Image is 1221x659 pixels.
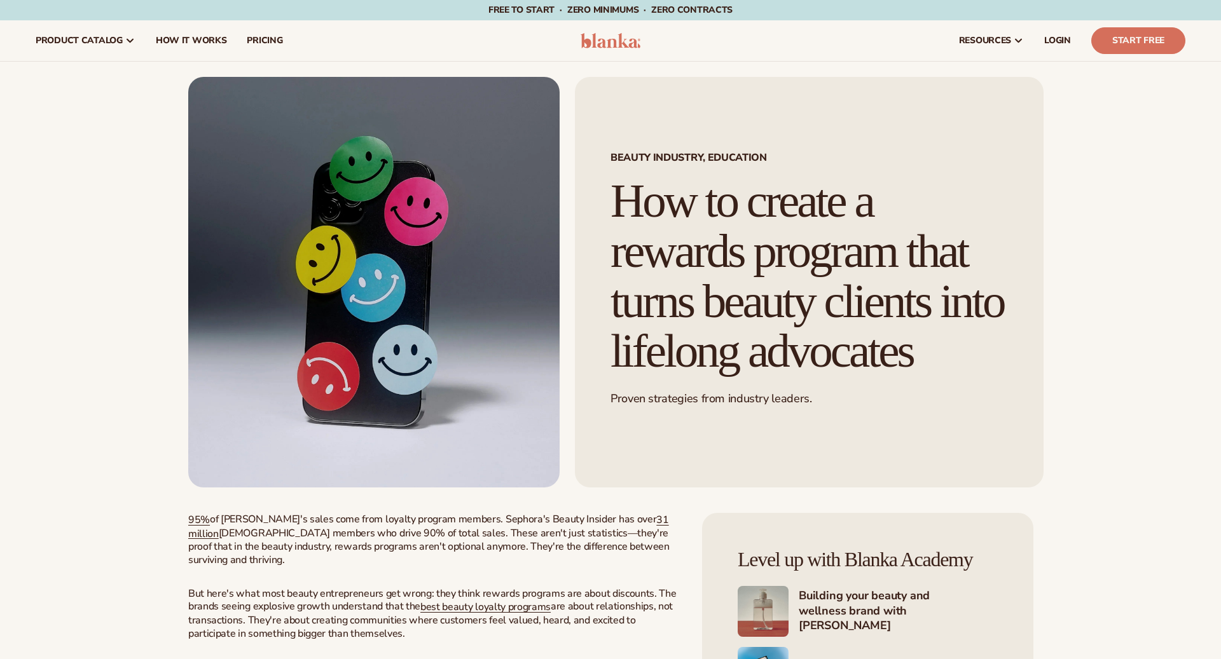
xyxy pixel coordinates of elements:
[247,36,282,46] span: pricing
[799,588,998,634] h4: Building your beauty and wellness brand with [PERSON_NAME]
[738,548,998,571] h4: Level up with Blanka Academy
[488,4,733,16] span: Free to start · ZERO minimums · ZERO contracts
[949,20,1034,61] a: resources
[188,512,670,567] span: of [PERSON_NAME]'s sales come from loyalty program members. Sephora's Beauty Insider has over [DE...
[188,77,560,487] img: How to create a rewards program that turns beauty clients into lifelong advocates
[738,586,998,637] a: Building your beauty and wellness brand with [PERSON_NAME]
[188,513,210,527] a: 95%
[25,20,146,61] a: product catalog
[156,36,227,46] span: How It Works
[146,20,237,61] a: How It Works
[1034,20,1081,61] a: LOGIN
[610,153,1008,163] span: Beauty industry, Education
[36,36,123,46] span: product catalog
[1091,27,1185,54] a: Start Free
[610,176,1008,376] h1: How to create a rewards program that turns beauty clients into lifelong advocates
[581,33,641,48] img: logo
[1044,36,1071,46] span: LOGIN
[188,587,676,641] span: But here's what most beauty entrepreneurs get wrong: they think rewards programs are about discou...
[610,391,812,406] span: Proven strategies from industry leaders.
[420,600,551,614] a: best beauty loyalty programs
[188,513,669,541] a: 31 million
[959,36,1011,46] span: resources
[237,20,293,61] a: pricing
